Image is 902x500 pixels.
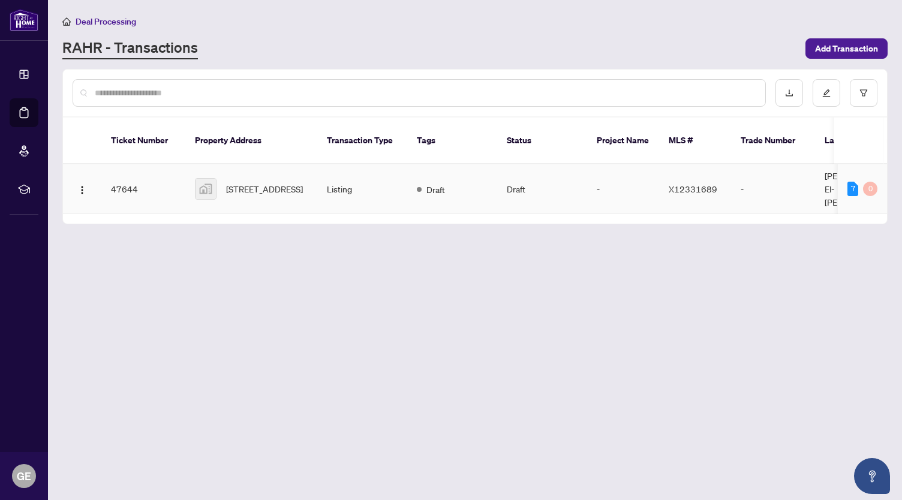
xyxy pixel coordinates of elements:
[62,38,198,59] a: RAHR - Transactions
[805,38,888,59] button: Add Transaction
[850,79,877,107] button: filter
[317,164,407,214] td: Listing
[10,9,38,31] img: logo
[77,185,87,195] img: Logo
[101,118,185,164] th: Ticket Number
[863,182,877,196] div: 0
[669,183,717,194] span: X12331689
[775,79,803,107] button: download
[73,179,92,198] button: Logo
[62,17,71,26] span: home
[76,16,136,27] span: Deal Processing
[822,89,831,97] span: edit
[497,118,587,164] th: Status
[785,89,793,97] span: download
[317,118,407,164] th: Transaction Type
[659,118,731,164] th: MLS #
[815,39,878,58] span: Add Transaction
[17,468,31,484] span: GE
[196,179,216,199] img: thumbnail-img
[854,458,890,494] button: Open asap
[407,118,497,164] th: Tags
[859,89,868,97] span: filter
[101,164,185,214] td: 47644
[185,118,317,164] th: Property Address
[731,164,815,214] td: -
[731,118,815,164] th: Trade Number
[426,183,445,196] span: Draft
[847,182,858,196] div: 7
[587,164,659,214] td: -
[587,118,659,164] th: Project Name
[497,164,587,214] td: Draft
[226,182,303,195] span: [STREET_ADDRESS]
[813,79,840,107] button: edit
